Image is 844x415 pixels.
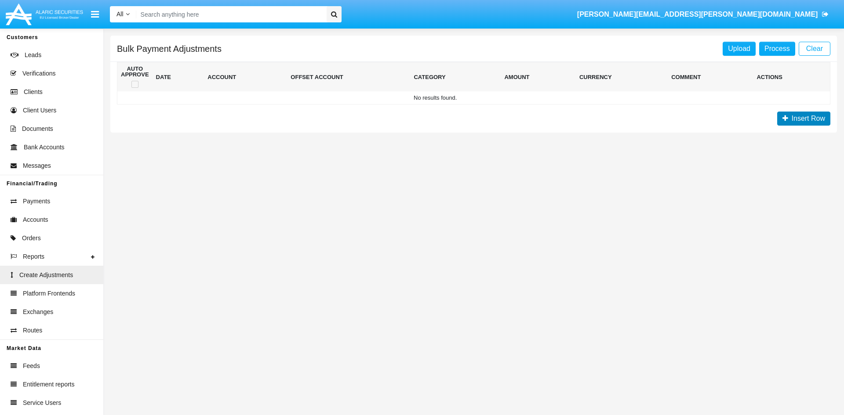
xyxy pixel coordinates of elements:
[110,10,136,19] a: All
[24,143,65,152] span: Bank Accounts
[577,11,818,18] span: [PERSON_NAME][EMAIL_ADDRESS][PERSON_NAME][DOMAIN_NAME]
[576,62,668,92] th: CURRENCY
[573,2,833,27] a: [PERSON_NAME][EMAIL_ADDRESS][PERSON_NAME][DOMAIN_NAME]
[753,62,830,92] th: ACTIONS
[23,289,75,298] span: Platform Frontends
[204,62,287,92] th: ACCOUNT
[24,87,43,97] span: Clients
[19,271,73,280] span: Create Adjustments
[23,380,75,389] span: Entitlement reports
[22,69,55,78] span: Verifications
[23,398,61,408] span: Service Users
[22,124,53,134] span: Documents
[723,42,756,56] label: Upload
[23,161,51,170] span: Messages
[287,62,410,92] th: OFFSET ACCOUNT
[23,361,40,371] span: Feeds
[116,11,124,18] span: All
[23,106,56,115] span: Client Users
[410,62,501,92] th: CATEGORY
[4,1,84,27] img: Logo image
[25,51,41,60] span: Leads
[23,197,50,206] span: Payments
[788,115,825,122] span: Insert Row
[136,6,324,22] input: Search
[23,215,48,224] span: Accounts
[799,42,830,56] a: Clear
[759,42,795,56] a: Process
[117,45,222,52] h5: Bulk Payment Adjustments
[153,62,204,92] th: DATE
[668,62,753,92] th: COMMENT
[23,252,44,261] span: Reports
[23,307,53,317] span: Exchanges
[117,91,753,105] td: No results found.
[22,234,41,243] span: Orders
[23,326,42,335] span: Routes
[501,62,576,92] th: AMOUNT
[121,66,149,77] p: AUTO APPROVE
